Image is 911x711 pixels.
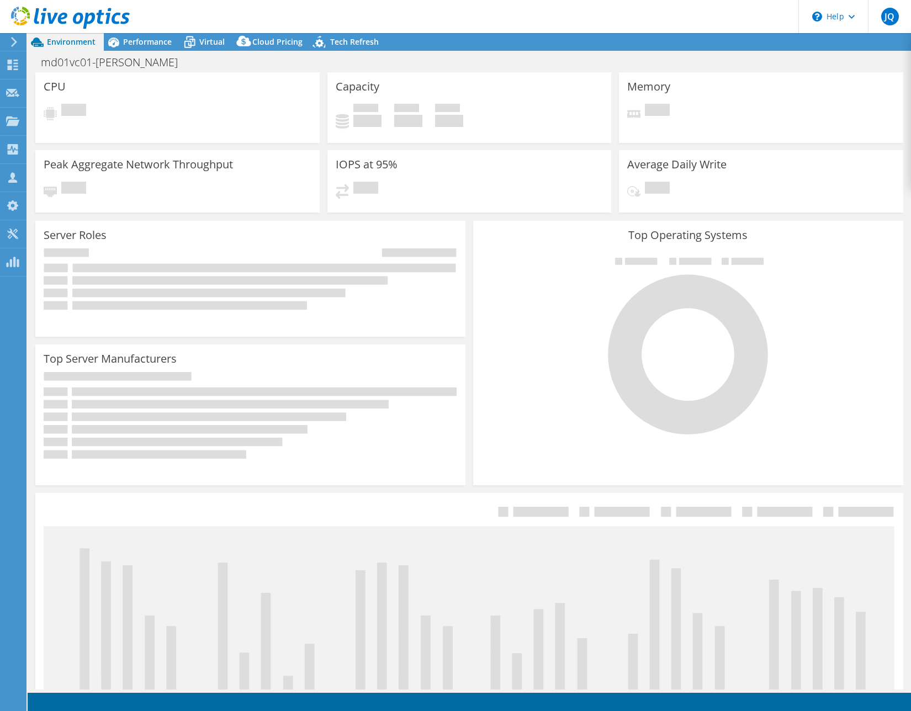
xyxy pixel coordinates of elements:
[47,36,96,47] span: Environment
[881,8,899,25] span: JQ
[44,353,177,365] h3: Top Server Manufacturers
[252,36,303,47] span: Cloud Pricing
[435,115,463,127] h4: 0 GiB
[394,104,419,115] span: Free
[36,56,195,68] h1: md01vc01-[PERSON_NAME]
[336,158,398,171] h3: IOPS at 95%
[61,182,86,197] span: Pending
[353,182,378,197] span: Pending
[812,12,822,22] svg: \n
[627,81,670,93] h3: Memory
[44,229,107,241] h3: Server Roles
[481,229,895,241] h3: Top Operating Systems
[330,36,379,47] span: Tech Refresh
[61,104,86,119] span: Pending
[353,115,382,127] h4: 0 GiB
[199,36,225,47] span: Virtual
[645,104,670,119] span: Pending
[44,81,66,93] h3: CPU
[627,158,727,171] h3: Average Daily Write
[394,115,422,127] h4: 0 GiB
[645,182,670,197] span: Pending
[336,81,379,93] h3: Capacity
[353,104,378,115] span: Used
[435,104,460,115] span: Total
[44,158,233,171] h3: Peak Aggregate Network Throughput
[123,36,172,47] span: Performance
